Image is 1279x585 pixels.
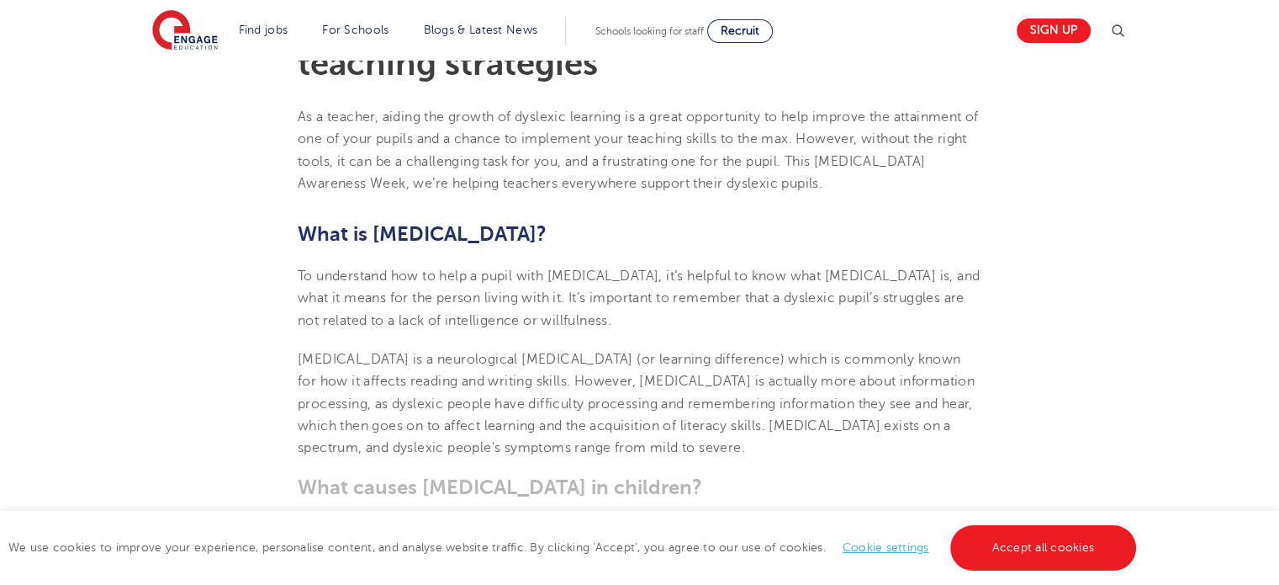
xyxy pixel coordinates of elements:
[298,109,979,191] span: As a teacher, aiding the growth of dyslexic learning is a great opportunity to help improve the a...
[424,24,538,36] a: Blogs & Latest News
[298,13,981,81] h1: Supporting [MEDICAL_DATA] in schools: 10 teaching strategies
[152,10,218,52] img: Engage Education
[707,19,773,43] a: Recruit
[1017,19,1091,43] a: Sign up
[721,24,759,37] span: Recruit
[595,25,704,37] span: Schools looking for staff
[298,352,975,455] span: [MEDICAL_DATA] is a neurological [MEDICAL_DATA] (or learning difference) which is commonly known ...
[843,541,929,554] a: Cookie settings
[8,541,1140,554] span: We use cookies to improve your experience, personalise content, and analyse website traffic. By c...
[322,24,388,36] a: For Schools
[298,269,980,328] span: To understand how to help a pupil with [MEDICAL_DATA], it’s helpful to know what [MEDICAL_DATA] i...
[239,24,288,36] a: Find jobs
[298,476,702,499] b: What causes [MEDICAL_DATA] in children?
[950,525,1137,571] a: Accept all cookies
[298,222,547,246] b: What is [MEDICAL_DATA]?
